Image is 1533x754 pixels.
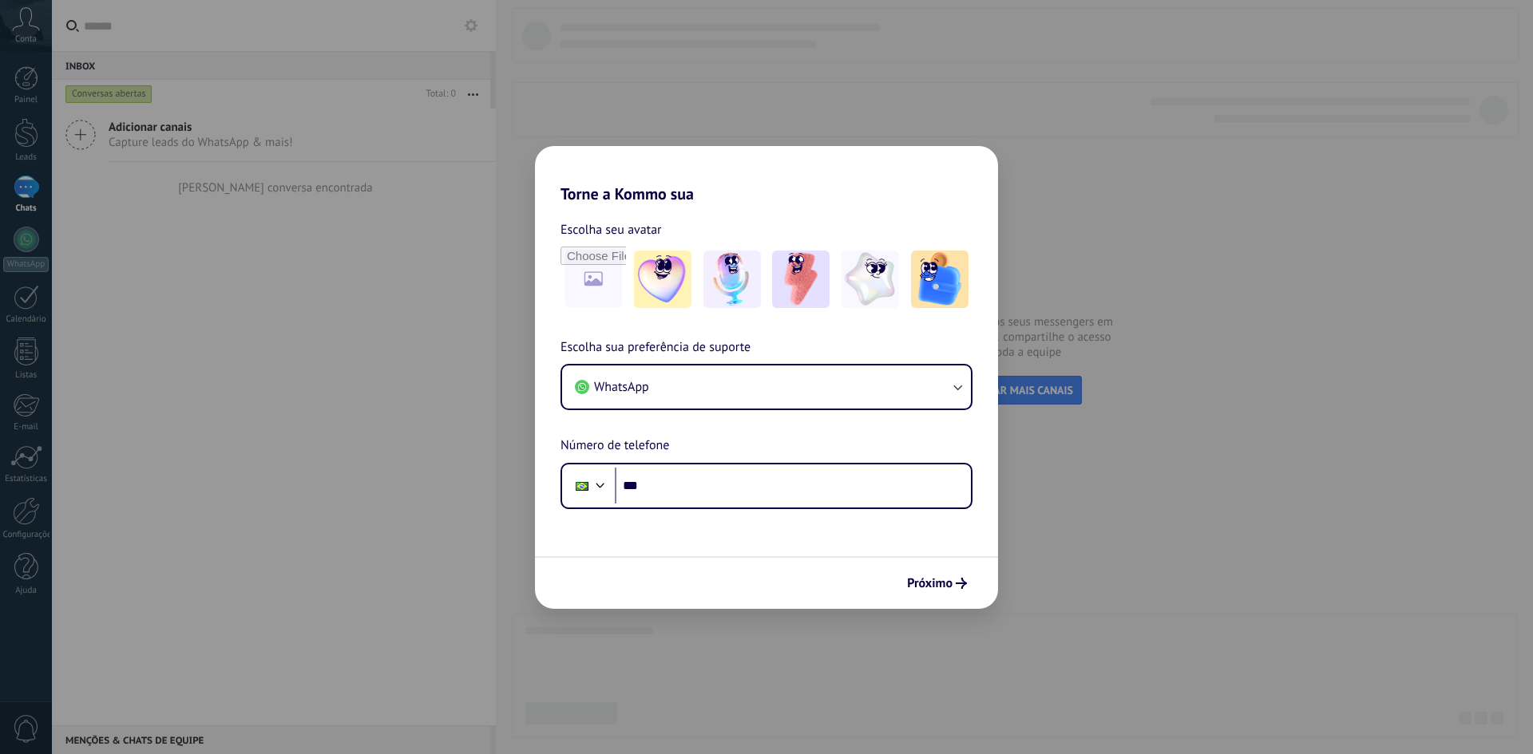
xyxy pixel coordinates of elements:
button: Próximo [900,570,974,597]
img: -3.jpeg [772,251,830,308]
span: Escolha seu avatar [561,219,662,240]
img: -4.jpeg [842,251,899,308]
img: -1.jpeg [634,251,691,308]
span: Próximo [907,578,953,589]
span: Número de telefone [561,436,669,456]
span: Escolha sua preferência de suporte [561,338,751,358]
span: WhatsApp [594,379,649,395]
h2: Torne a Kommo sua [535,146,998,203]
div: Brazil: + 55 [567,469,597,503]
img: -2.jpeg [703,251,761,308]
button: WhatsApp [562,365,971,409]
img: -5.jpeg [911,251,969,308]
